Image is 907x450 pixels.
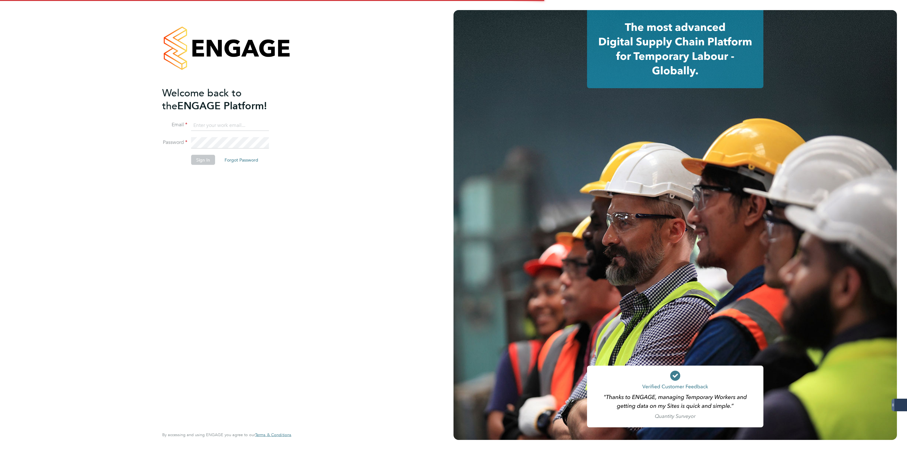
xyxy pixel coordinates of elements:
[255,432,291,437] a: Terms & Conditions
[162,87,242,112] span: Welcome back to the
[162,432,291,437] span: By accessing and using ENGAGE you agree to our
[162,122,187,128] label: Email
[220,155,263,165] button: Forgot Password
[191,155,215,165] button: Sign In
[162,86,285,112] h2: ENGAGE Platform!
[162,139,187,146] label: Password
[191,120,269,131] input: Enter your work email...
